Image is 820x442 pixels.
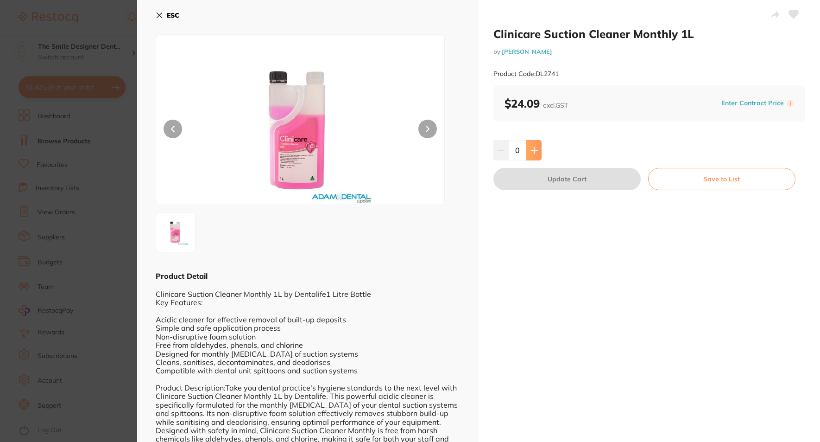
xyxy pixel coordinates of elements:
button: Enter Contract Price [719,99,787,108]
h2: Clinicare Suction Cleaner Monthly 1L [493,27,805,41]
label: i [787,100,794,107]
a: [PERSON_NAME] [502,48,552,55]
small: by [493,48,805,55]
span: excl. GST [543,101,568,109]
button: Update Cart [493,168,641,190]
b: Product Detail [156,271,208,281]
button: Save to List [648,168,795,190]
b: $24.09 [505,96,568,110]
button: ESC [156,7,179,23]
b: ESC [167,11,179,19]
img: MS5qcGc [159,216,192,249]
small: Product Code: DL2741 [493,70,559,78]
img: MS5qcGc [214,58,386,205]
